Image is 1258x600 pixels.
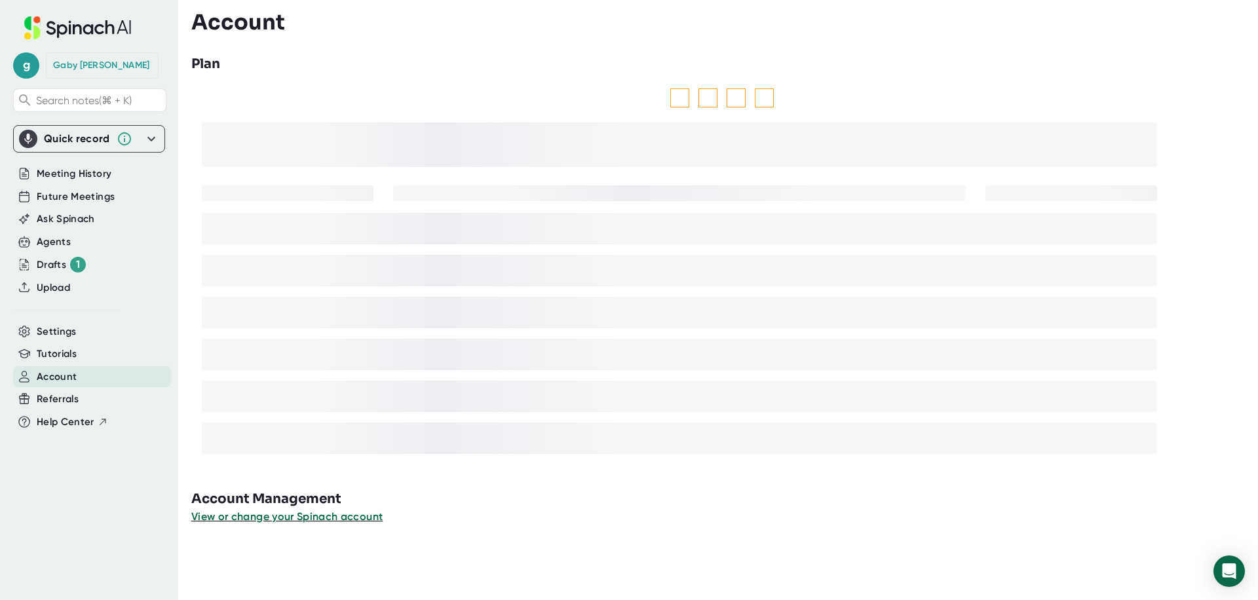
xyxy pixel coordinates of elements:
div: Quick record [19,126,159,152]
div: Quick record [44,132,110,145]
h3: Account Management [191,489,1258,509]
div: Open Intercom Messenger [1213,555,1245,587]
button: Help Center [37,415,108,430]
button: Meeting History [37,166,111,181]
button: View or change your Spinach account [191,509,383,525]
button: Tutorials [37,347,77,362]
span: g [13,52,39,79]
button: Future Meetings [37,189,115,204]
div: Drafts [37,257,86,272]
h3: Plan [191,54,220,74]
h3: Account [191,10,285,35]
div: 1 [70,257,86,272]
button: Account [37,369,77,384]
button: Settings [37,324,77,339]
span: Help Center [37,415,94,430]
div: Gaby Terrazas [53,60,149,71]
button: Referrals [37,392,79,407]
button: Ask Spinach [37,212,95,227]
span: View or change your Spinach account [191,510,383,523]
button: Drafts 1 [37,257,86,272]
button: Upload [37,280,70,295]
span: Search notes (⌘ + K) [36,94,132,107]
button: Agents [37,234,71,250]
